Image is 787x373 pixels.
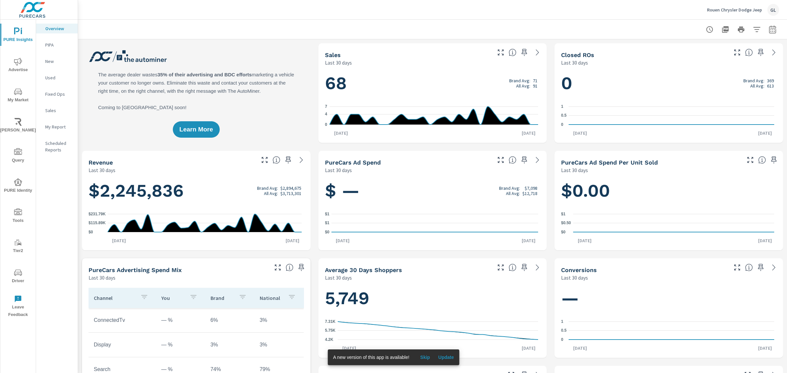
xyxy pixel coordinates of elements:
[2,58,34,74] span: Advertise
[325,122,327,127] text: 0
[509,156,516,164] span: Total cost of media for all PureCars channels for the selected dealership group over the selected...
[525,186,537,191] p: $7,098
[2,118,34,134] span: [PERSON_NAME]
[532,155,543,165] a: See more details in report
[561,319,563,324] text: 1
[36,56,78,66] div: New
[561,51,594,58] h5: Closed ROs
[561,59,588,67] p: Last 30 days
[325,112,327,117] text: 4
[732,262,742,273] button: Make Fullscreen
[517,237,540,244] p: [DATE]
[533,78,537,83] p: 71
[499,186,520,191] p: Brand Avg:
[561,287,777,309] h1: —
[506,191,520,196] p: All Avg:
[561,212,566,216] text: $1
[561,122,563,127] text: 0
[173,121,219,138] button: Learn More
[325,59,352,67] p: Last 30 days
[281,237,304,244] p: [DATE]
[561,113,567,118] text: 0.5
[325,274,352,282] p: Last 30 days
[325,159,381,166] h5: PureCars Ad Spend
[2,178,34,194] span: PURE Identity
[769,155,779,165] span: Save this to your personalized report
[108,237,131,244] p: [DATE]
[519,155,530,165] span: Save this to your personalized report
[89,180,304,202] h1: $2,245,836
[2,269,34,285] span: Driver
[0,20,36,321] div: nav menu
[45,140,72,153] p: Scheduled Reports
[719,23,732,36] button: "Export Report to PDF"
[417,354,433,360] span: Skip
[325,51,341,58] h5: Sales
[45,124,72,130] p: My Report
[36,89,78,99] div: Fixed Ops
[89,221,106,226] text: $115.89K
[495,262,506,273] button: Make Fullscreen
[2,148,34,164] span: Query
[561,180,777,202] h1: $0.00
[569,130,592,136] p: [DATE]
[561,230,566,234] text: $0
[211,295,233,301] p: Brand
[561,337,563,342] text: 0
[264,191,278,196] p: All Avg:
[533,83,537,88] p: 91
[330,130,353,136] p: [DATE]
[2,295,34,319] span: Leave Feedback
[89,266,182,273] h5: PureCars Advertising Spend Mix
[280,186,301,191] p: $2,894,675
[569,345,592,351] p: [DATE]
[205,337,254,353] td: 3%
[573,237,596,244] p: [DATE]
[89,159,113,166] h5: Revenue
[325,166,352,174] p: Last 30 days
[280,191,301,196] p: $3,713,301
[561,166,588,174] p: Last 30 days
[754,130,777,136] p: [DATE]
[495,155,506,165] button: Make Fullscreen
[45,107,72,114] p: Sales
[2,28,34,44] span: PURE Insights
[769,47,779,58] a: See more details in report
[522,191,537,196] p: $12,718
[561,221,571,226] text: $0.50
[272,262,283,273] button: Make Fullscreen
[750,83,764,88] p: All Avg:
[254,312,304,328] td: 3%
[89,274,115,282] p: Last 30 days
[325,337,333,342] text: 4.2K
[561,159,658,166] h5: PureCars Ad Spend Per Unit Sold
[532,262,543,273] a: See more details in report
[36,24,78,33] div: Overview
[156,337,205,353] td: — %
[89,166,115,174] p: Last 30 days
[205,312,254,328] td: 6%
[754,345,777,351] p: [DATE]
[94,295,135,301] p: Channel
[296,155,307,165] a: See more details in report
[758,156,766,164] span: Average cost of advertising per each vehicle sold at the dealer over the selected date range. The...
[516,83,530,88] p: All Avg:
[2,208,34,225] span: Tools
[45,25,72,32] p: Overview
[89,212,106,216] text: $231.79K
[156,312,205,328] td: — %
[325,221,330,226] text: $1
[561,274,588,282] p: Last 30 days
[707,7,762,13] p: Rouen Chrysler Dodge Jeep
[750,23,763,36] button: Apply Filters
[766,23,779,36] button: Select Date Range
[325,287,540,309] h1: 5,749
[283,155,293,165] span: Save this to your personalized report
[45,74,72,81] p: Used
[36,138,78,155] div: Scheduled Reports
[509,78,530,83] p: Brand Avg:
[756,47,766,58] span: Save this to your personalized report
[519,47,530,58] span: Save this to your personalized report
[331,237,354,244] p: [DATE]
[435,352,456,363] button: Update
